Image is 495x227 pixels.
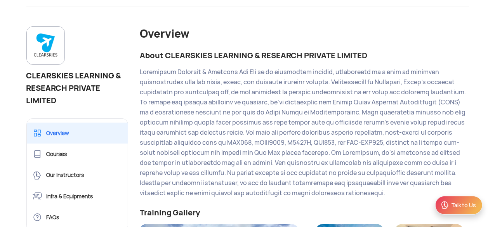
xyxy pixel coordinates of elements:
[140,67,469,198] div: Loremipsum Dolorsit & Ametcons Adi Eli se do eiusmodtem incidid, utlaboreetd ma a enim ad minimve...
[26,69,129,107] h1: CLEARSKIES LEARNING & RESEARCH PRIVATE LIMITED
[33,33,58,58] img: img-logo-clearskies.png
[451,201,476,209] div: Talk to Us
[140,50,469,61] div: About CLEARSKIES LEARNING & RESEARCH PRIVATE LIMITED
[27,123,128,144] a: Overview
[140,26,469,41] div: Overview
[27,144,128,165] a: Courses
[140,208,469,218] div: Training Gallery
[440,201,450,210] img: ic_Support.svg
[27,186,128,207] a: Infra & Equipments
[27,165,128,185] a: Our Instructors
